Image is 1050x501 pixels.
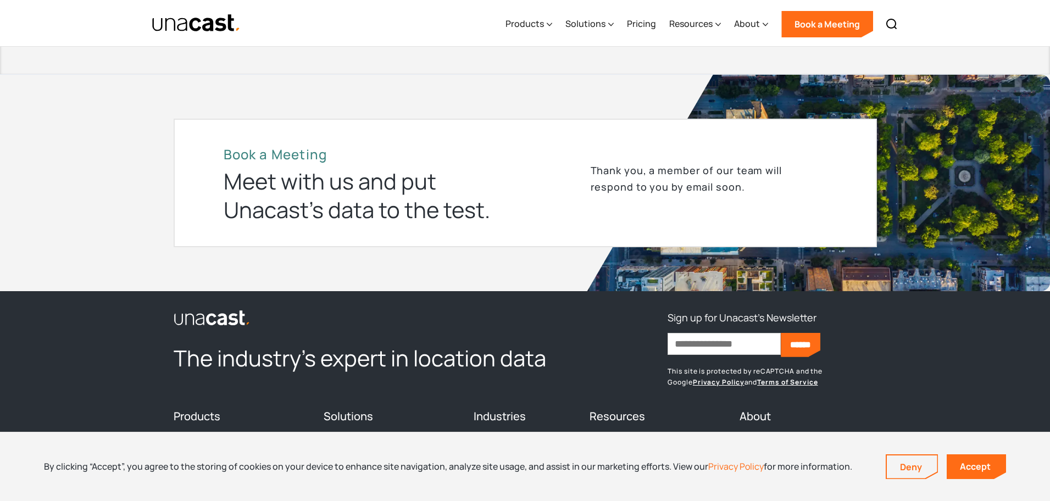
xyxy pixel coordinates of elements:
[174,344,576,372] h2: The industry’s expert in location data
[174,310,251,326] img: Unacast logo
[152,14,241,33] a: home
[224,167,509,224] div: Meet with us and put Unacast’s data to the test.
[734,2,768,47] div: About
[781,11,873,37] a: Book a Meeting
[474,410,576,423] h4: Industries
[734,17,760,30] div: About
[174,409,220,424] a: Products
[693,377,745,387] a: Privacy Policy
[669,17,713,30] div: Resources
[627,2,656,47] a: Pricing
[740,410,876,423] h4: About
[708,460,764,472] a: Privacy Policy
[546,75,1050,291] img: bird's eye view of the city
[885,18,898,31] img: Search icon
[590,410,726,423] h4: Resources
[887,455,937,478] a: Deny
[668,366,876,388] p: This site is protected by reCAPTCHA and the Google and
[324,409,373,424] a: Solutions
[565,2,614,47] div: Solutions
[757,377,818,387] a: Terms of Service
[505,2,552,47] div: Products
[174,309,576,326] a: link to the homepage
[152,14,241,33] img: Unacast text logo
[565,17,605,30] div: Solutions
[669,2,721,47] div: Resources
[591,162,788,195] p: Thank you, a member of our team will respond to you by email soon.
[44,460,852,472] div: By clicking “Accept”, you agree to the storing of cookies on your device to enhance site navigati...
[947,454,1006,479] a: Accept
[224,146,509,163] h2: Book a Meeting
[668,309,816,326] h3: Sign up for Unacast's Newsletter
[505,17,544,30] div: Products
